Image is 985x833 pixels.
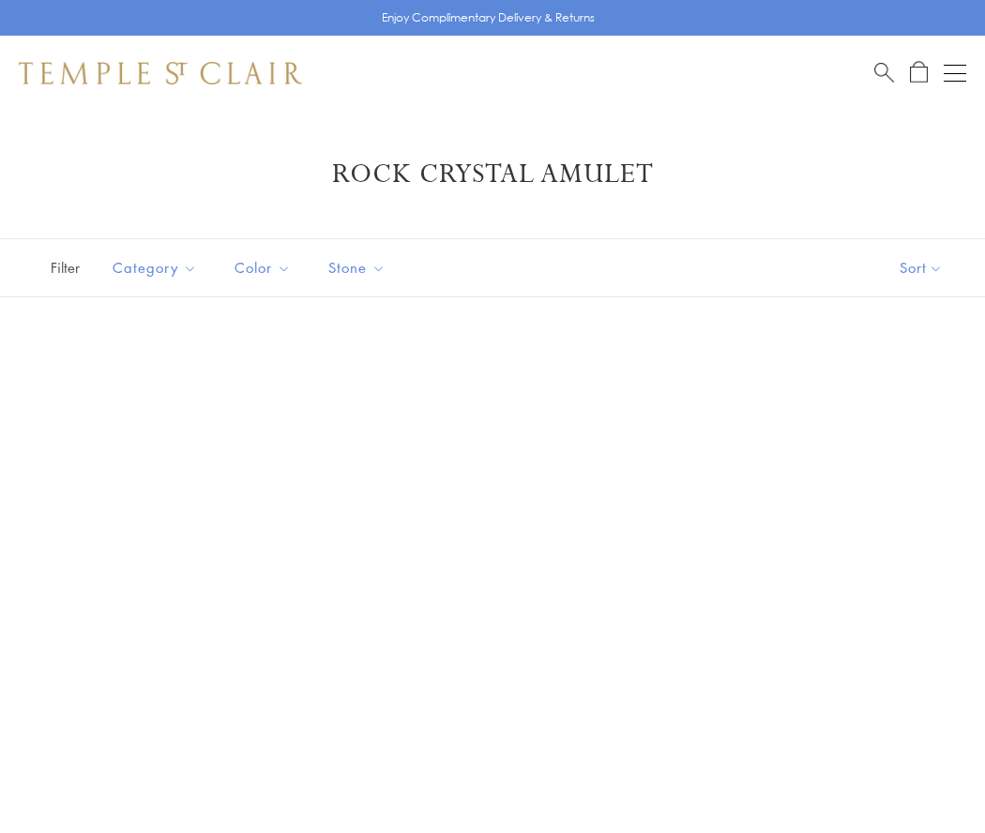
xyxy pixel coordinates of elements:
[382,8,595,27] p: Enjoy Complimentary Delivery & Returns
[225,256,305,280] span: Color
[319,256,400,280] span: Stone
[910,61,928,84] a: Open Shopping Bag
[19,62,302,84] img: Temple St. Clair
[103,256,211,280] span: Category
[857,239,985,296] button: Show sort by
[98,247,211,289] button: Category
[314,247,400,289] button: Stone
[944,62,966,84] button: Open navigation
[874,61,894,84] a: Search
[47,158,938,191] h1: Rock Crystal Amulet
[220,247,305,289] button: Color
